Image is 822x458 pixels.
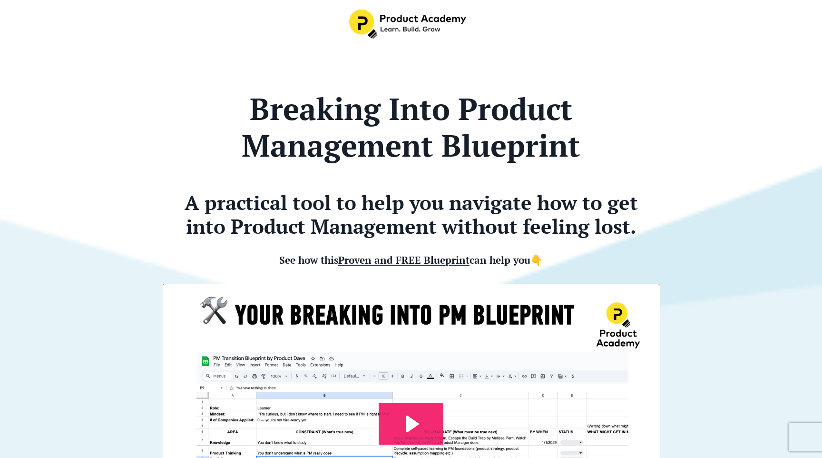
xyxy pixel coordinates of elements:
span: Proven and FREE Blueprint [338,253,470,267]
h5: See how this can help you👇 [163,242,660,266]
button: Play Video: file-uploads/sites/127338/video/7e45aa-001e-eb01-81e-76e7130611_Promo_-_Breaking_into... [379,403,443,445]
b: Breaking Into Product Management Blueprint [242,89,580,165]
img: Header Logo [349,10,468,39]
b: A practical tool to help you navigate how to get into Product Management without feeling lost. [185,189,638,239]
